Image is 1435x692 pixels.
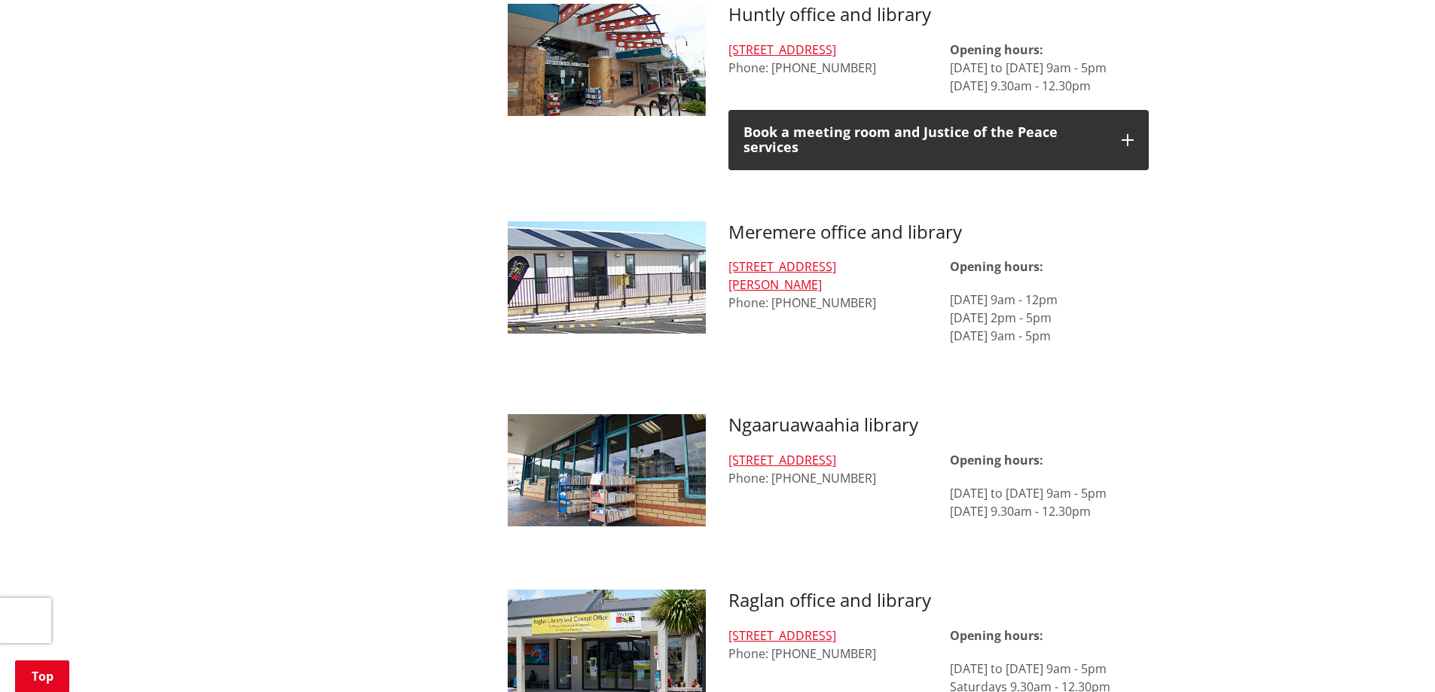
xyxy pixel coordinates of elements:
[508,221,707,334] img: Meremere-library
[728,451,927,487] div: Phone: [PHONE_NUMBER]
[728,221,1149,243] h3: Meremere office and library
[1366,629,1420,683] iframe: Messenger Launcher
[950,452,1043,468] strong: Opening hours:
[15,660,69,692] a: Top
[728,41,927,77] div: Phone: [PHONE_NUMBER]
[728,627,836,644] a: [STREET_ADDRESS]
[950,258,1043,275] strong: Opening hours:
[728,626,927,663] div: Phone: [PHONE_NUMBER]
[728,258,836,293] a: [STREET_ADDRESS][PERSON_NAME]
[728,4,1149,26] h3: Huntly office and library
[728,110,1149,170] button: Book a meeting room and Justice of the Peace services
[950,484,1149,520] p: [DATE] to [DATE] 9am - 5pm [DATE] 9.30am - 12.30pm
[508,4,707,116] img: Huntly 0032
[728,41,836,58] a: [STREET_ADDRESS]
[728,414,1149,436] h3: Ngaaruawaahia library
[728,452,836,468] a: [STREET_ADDRESS]
[728,590,1149,611] h3: Raglan office and library
[728,258,927,312] div: Phone: [PHONE_NUMBER]
[743,125,1107,155] div: Book a meeting room and Justice of the Peace services
[950,41,1149,95] p: [DATE] to [DATE] 9am - 5pm [DATE] 9.30am - 12.30pm
[950,291,1149,345] p: [DATE] 9am - 12pm [DATE] 2pm - 5pm [DATE] 9am - 5pm
[950,627,1043,644] strong: Opening hours:
[950,41,1043,58] strong: Opening hours:
[508,414,707,526] img: Ngaruawahia-library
